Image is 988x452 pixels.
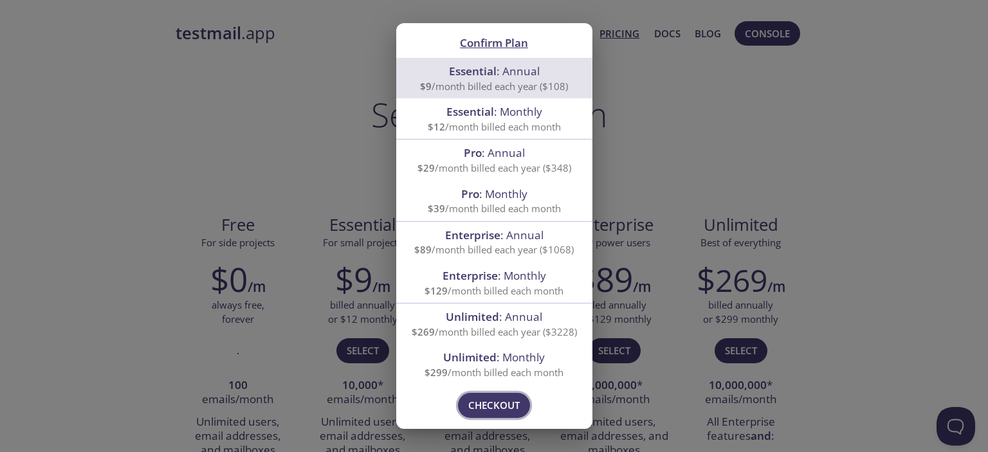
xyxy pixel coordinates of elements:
span: : Annual [449,64,540,78]
span: Unlimited [443,350,497,365]
span: Essential [446,104,494,119]
span: $39 [428,202,445,215]
span: $12 [428,120,445,133]
span: /month billed each year ($3228) [412,325,577,338]
span: $9 [420,80,432,93]
div: Enterprise: Monthly$129/month billed each month [396,262,592,303]
span: /month billed each month [425,366,563,379]
div: Essential: Monthly$12/month billed each month [396,98,592,139]
span: : Monthly [461,186,527,201]
span: Pro [464,145,482,160]
span: /month billed each month [428,120,561,133]
span: $89 [414,243,432,256]
span: /month billed each month [425,284,563,297]
span: /month billed each year ($108) [420,80,568,93]
span: Enterprise [443,268,498,283]
span: $129 [425,284,448,297]
span: Unlimited [446,309,499,324]
span: /month billed each month [428,202,561,215]
span: /month billed each year ($348) [417,161,571,174]
span: Confirm Plan [460,35,528,50]
span: Enterprise [445,228,500,242]
span: : Monthly [443,350,545,365]
span: $299 [425,366,448,379]
div: Pro: Annual$29/month billed each year ($348) [396,140,592,180]
div: Enterprise: Annual$89/month billed each year ($1068) [396,222,592,262]
span: Essential [449,64,497,78]
ul: confirm plan selection [396,58,592,384]
span: /month billed each year ($1068) [414,243,574,256]
span: : Annual [464,145,525,160]
span: $29 [417,161,435,174]
div: Unlimited: Monthly$299/month billed each month [396,344,592,384]
span: $269 [412,325,435,338]
div: Unlimited: Annual$269/month billed each year ($3228) [396,303,592,344]
span: : Annual [445,228,544,242]
span: Checkout [468,397,520,413]
div: Pro: Monthly$39/month billed each month [396,181,592,221]
span: : Annual [446,309,542,324]
span: Pro [461,186,479,201]
span: : Monthly [446,104,542,119]
button: Checkout [458,393,530,417]
div: Essential: Annual$9/month billed each year ($108) [396,58,592,98]
span: : Monthly [443,268,546,283]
